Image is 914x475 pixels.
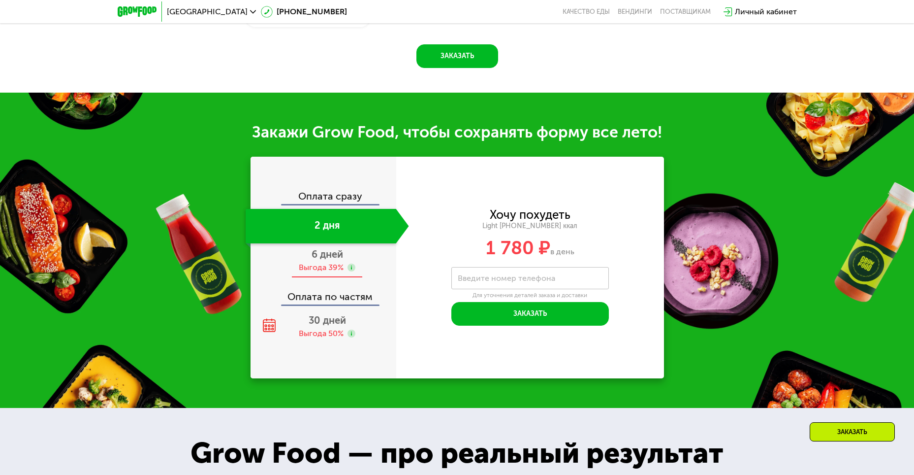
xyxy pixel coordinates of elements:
a: Вендинги [618,8,652,16]
div: Для уточнения деталей заказа и доставки [451,292,609,300]
span: 30 дней [309,314,346,326]
div: Grow Food — про реальный результат [169,432,745,475]
div: Оплата по частям [252,282,396,305]
span: [GEOGRAPHIC_DATA] [167,8,248,16]
div: Оплата сразу [252,191,396,204]
div: Выгода 39% [299,262,344,273]
div: поставщикам [660,8,711,16]
span: в день [550,247,574,256]
div: Выгода 50% [299,328,344,339]
a: Качество еды [563,8,610,16]
div: Хочу похудеть [490,209,570,220]
button: Заказать [416,44,498,68]
label: Введите номер телефона [458,275,555,281]
div: Личный кабинет [735,6,797,18]
button: Заказать [451,302,609,326]
a: [PHONE_NUMBER] [261,6,347,18]
div: Заказать [810,422,895,441]
span: 1 780 ₽ [486,237,550,259]
div: Light [PHONE_NUMBER] ккал [396,222,664,231]
span: 6 дней [312,248,343,260]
